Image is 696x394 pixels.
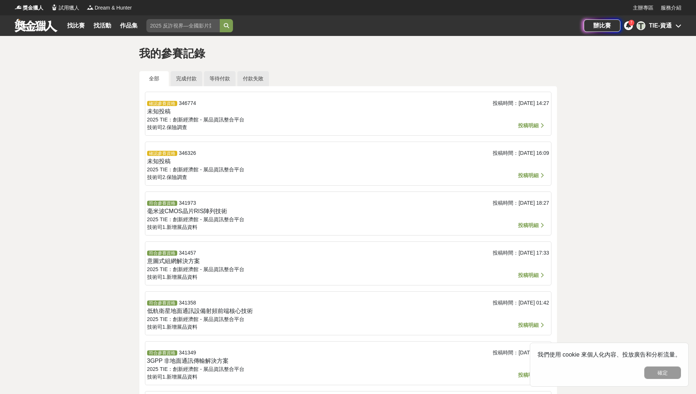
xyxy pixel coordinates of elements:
[147,224,163,230] span: 技術司
[518,322,539,328] span: 投稿明細
[538,351,681,358] span: 我們使用 cookie 來個人化內容、投放廣告和分析流量。
[147,366,244,372] span: 2025 TIE：創新經濟館 - 展品資訊整合平台
[584,19,620,32] a: 辦比賽
[147,251,177,256] span: 符合參賽資格
[147,258,200,264] span: 意圖式組網解決方案
[51,4,79,12] a: Logo試用獵人
[493,200,549,206] span: 投稿時間： [DATE] 18:27
[518,372,539,378] span: 投稿明細
[117,21,141,31] a: 作品集
[179,200,196,206] span: 341973
[518,123,539,128] span: 投稿明細
[163,224,198,230] span: 1.新增展品資料
[147,158,171,164] span: 未知投稿
[163,324,198,330] span: 1.新增展品資料
[95,4,132,12] span: Dream & Hunter
[630,21,633,25] span: 7
[163,174,187,180] span: 2.保險調查
[87,4,94,11] img: Logo
[139,47,557,60] h1: 我的參賽記錄
[51,4,58,11] img: Logo
[147,151,177,156] span: 確認參賽資格
[163,124,187,130] span: 2.保險調查
[644,366,681,379] button: 確定
[204,71,236,86] a: 等待付款
[147,101,177,106] span: 確認參賽資格
[147,324,163,330] span: 技術司
[179,300,196,306] span: 341358
[637,21,645,30] div: T
[493,350,549,355] span: 投稿時間： [DATE] 00:30
[139,71,169,86] a: 全部
[147,124,163,130] span: 技術司
[147,358,229,364] span: 3GPP 非地面通訊傳輸解決方案
[147,316,244,322] span: 2025 TIE：創新經濟館 - 展品資訊整合平台
[518,272,539,278] span: 投稿明細
[147,117,244,123] span: 2025 TIE：創新經濟館 - 展品資訊整合平台
[147,308,253,314] span: 低軌衛星地面通訊設備射頻前端核心技術
[493,100,549,106] span: 投稿時間： [DATE] 14:27
[163,374,198,380] span: 1.新增展品資料
[147,274,163,280] span: 技術司
[147,374,163,380] span: 技術司
[649,21,672,30] div: TIE-資通
[23,4,43,12] span: 獎金獵人
[59,4,79,12] span: 試用獵人
[15,4,43,12] a: Logo獎金獵人
[87,4,132,12] a: LogoDream & Hunter
[146,19,220,32] input: 2025 反詐視界—全國影片競賽
[237,71,269,86] a: 付款失敗
[518,172,539,178] span: 投稿明細
[147,108,171,114] span: 未知投稿
[493,250,549,256] span: 投稿時間： [DATE] 17:33
[493,150,549,156] span: 投稿時間： [DATE] 16:09
[493,300,549,306] span: 投稿時間： [DATE] 01:42
[147,266,244,272] span: 2025 TIE：創新經濟館 - 展品資訊整合平台
[163,274,198,280] span: 1.新增展品資料
[147,208,227,214] span: 毫米波CMOS晶片RIS陣列技術
[147,201,177,206] span: 符合參賽資格
[147,174,163,180] span: 技術司
[518,222,539,228] span: 投稿明細
[64,21,88,31] a: 找比賽
[661,4,681,12] a: 服務介紹
[147,216,244,222] span: 2025 TIE：創新經濟館 - 展品資訊整合平台
[171,71,202,86] a: 完成付款
[179,350,196,355] span: 341349
[147,167,244,172] span: 2025 TIE：創新經濟館 - 展品資訊整合平台
[179,250,196,256] span: 341457
[633,4,653,12] a: 主辦專區
[147,350,177,355] span: 符合參賽資格
[147,300,177,306] span: 符合參賽資格
[179,100,196,106] span: 346774
[179,150,196,156] span: 346326
[91,21,114,31] a: 找活動
[15,4,22,11] img: Logo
